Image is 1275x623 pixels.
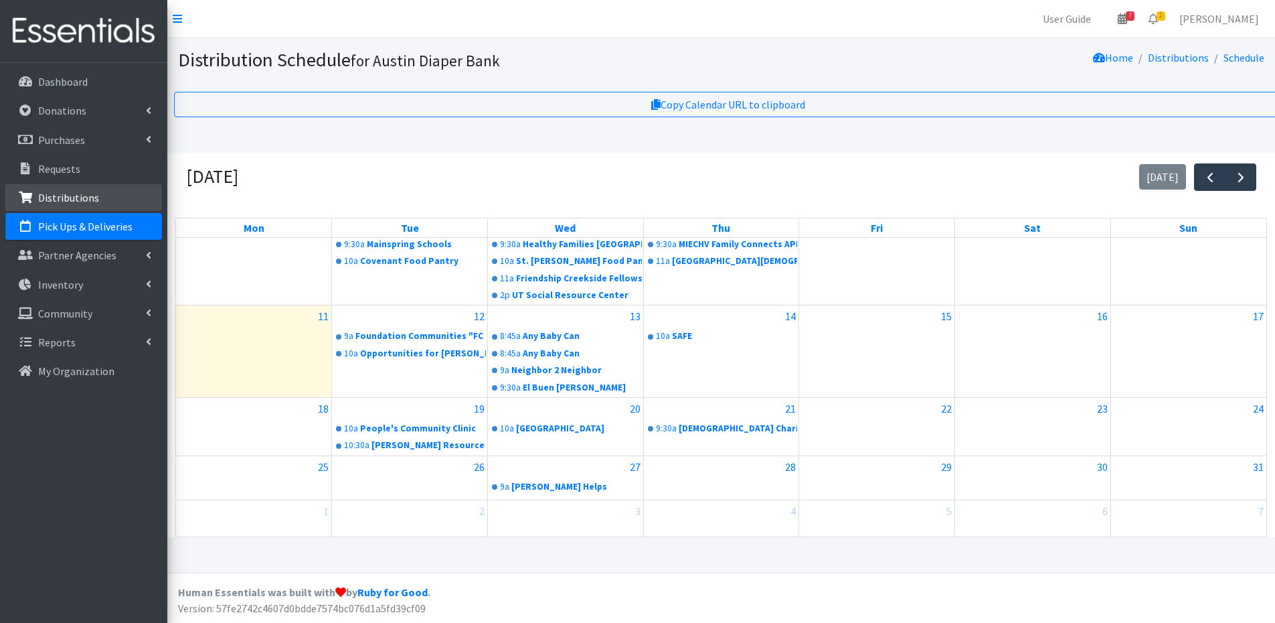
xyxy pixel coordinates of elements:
a: Schedule [1223,51,1264,64]
small: for Austin Diaper Bank [351,51,500,70]
a: August 26, 2025 [471,456,487,478]
a: 9aFoundation Communities "FC CHI" [333,328,486,344]
a: 9:30a[DEMOGRAPHIC_DATA] Charities of [GEOGRAPHIC_DATA][US_STATE] [645,421,798,437]
a: Dashboard [5,68,162,95]
a: 9a[PERSON_NAME] Helps [489,479,642,495]
td: August 25, 2025 [176,456,332,500]
td: August 13, 2025 [487,305,643,398]
div: 8:45a [500,330,521,343]
p: Inventory [38,278,83,291]
div: 9a [500,480,509,494]
a: August 25, 2025 [315,456,331,478]
div: Neighbor 2 Neighbor [511,364,642,377]
a: August 24, 2025 [1250,398,1266,419]
div: People's Community Clinic [360,422,486,435]
td: August 9, 2025 [955,196,1111,305]
img: HumanEssentials [5,9,162,54]
a: 10aPeople's Community Clinic [333,421,486,437]
a: Distributions [1148,51,1209,64]
a: Pick Ups & Deliveries [5,213,162,240]
div: Foundation Communities "FC CHI" [355,330,486,343]
a: Ruby for Good [357,585,428,599]
td: August 24, 2025 [1110,397,1266,456]
a: Community [5,300,162,327]
div: El Buen [PERSON_NAME] [523,381,642,395]
p: Community [38,307,92,320]
a: 8:45aAny Baby Can [489,328,642,344]
div: 8:45a [500,347,521,360]
div: Opportunities for [PERSON_NAME] and Burnet Counties [360,347,486,360]
a: September 4, 2025 [788,500,798,522]
td: August 16, 2025 [955,305,1111,398]
td: August 6, 2025 [487,196,643,305]
td: August 22, 2025 [799,397,955,456]
a: Purchases [5,127,162,153]
a: 2 [1138,5,1169,32]
span: Version: 57fe2742c4607d0bdde7574bc076d1a5fd39cf09 [178,602,426,615]
a: Requests [5,155,162,182]
div: 10a [500,255,514,268]
a: 9:30aMainspring Schools [333,236,486,253]
a: August 12, 2025 [471,305,487,327]
div: [GEOGRAPHIC_DATA][DEMOGRAPHIC_DATA] [672,255,798,268]
h2: [DATE] [186,165,238,188]
a: Wednesday [552,218,578,237]
a: August 16, 2025 [1094,305,1110,327]
div: 9a [500,364,509,377]
a: August 28, 2025 [782,456,798,478]
div: 11a [500,272,514,285]
div: MIECHV Family Connects APH - [GEOGRAPHIC_DATA] [679,238,798,251]
a: September 3, 2025 [632,500,643,522]
a: September 1, 2025 [321,500,331,522]
a: August 14, 2025 [782,305,798,327]
a: 11a[GEOGRAPHIC_DATA][DEMOGRAPHIC_DATA] [645,253,798,269]
a: September 5, 2025 [944,500,954,522]
p: Dashboard [38,75,88,88]
a: Reports [5,329,162,356]
td: August 11, 2025 [176,305,332,398]
span: 2 [1157,11,1165,21]
div: 9:30a [656,238,677,251]
td: August 5, 2025 [332,196,488,305]
div: UT Social Resource Center [512,289,642,302]
a: September 7, 2025 [1256,500,1266,522]
div: Any Baby Can [523,347,642,360]
p: Reports [38,336,76,349]
a: Distributions [5,184,162,211]
strong: Human Essentials was built with by . [178,585,430,599]
h1: Distribution Schedule [178,48,808,72]
span: 7 [1126,11,1134,21]
p: Donations [38,104,86,117]
td: August 7, 2025 [643,196,799,305]
a: 7 [1107,5,1138,32]
a: September 6, 2025 [1100,500,1110,522]
a: 11aFriendship Creekside Fellowship [489,271,642,287]
a: Partner Agencies [5,242,162,269]
a: 9aNeighbor 2 Neighbor [489,362,642,378]
a: Sunday [1177,218,1200,237]
div: 9:30a [344,238,365,251]
td: August 23, 2025 [955,397,1111,456]
div: 10a [344,422,358,435]
button: Previous month [1194,163,1225,191]
div: 10a [344,347,358,360]
button: [DATE] [1139,164,1187,190]
td: August 21, 2025 [643,397,799,456]
a: Friday [868,218,885,237]
div: [DEMOGRAPHIC_DATA] Charities of [GEOGRAPHIC_DATA][US_STATE] [679,422,798,435]
td: September 7, 2025 [1110,500,1266,544]
div: St. [PERSON_NAME] Food Pantry [516,255,642,268]
a: August 15, 2025 [938,305,954,327]
a: September 2, 2025 [477,500,487,522]
a: August 20, 2025 [627,398,643,419]
div: 9:30a [656,422,677,435]
div: 10:30a [344,439,369,452]
td: August 4, 2025 [176,196,332,305]
div: 10a [500,422,514,435]
a: August 31, 2025 [1250,456,1266,478]
a: August 27, 2025 [627,456,643,478]
td: August 20, 2025 [487,397,643,456]
td: September 2, 2025 [332,500,488,544]
a: 10aOpportunities for [PERSON_NAME] and Burnet Counties [333,346,486,362]
button: Next month [1225,163,1256,191]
